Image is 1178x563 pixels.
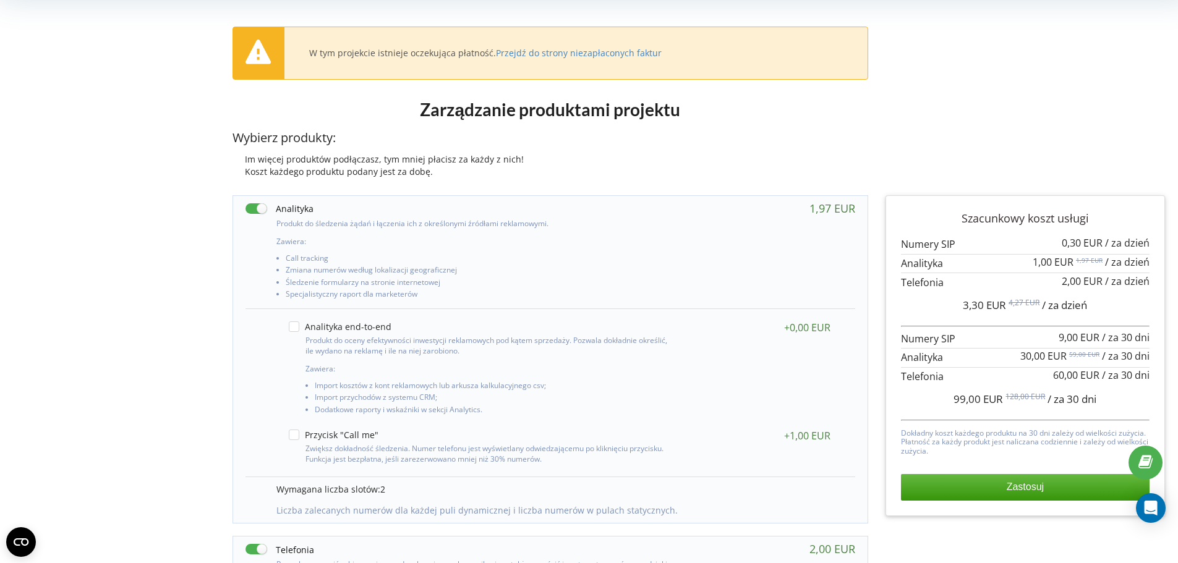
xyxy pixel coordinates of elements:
[901,350,1150,365] p: Analityka
[1033,255,1073,269] span: 1,00 EUR
[6,527,36,557] button: Open CMP widget
[1102,349,1150,363] span: / za 30 dni
[233,166,868,178] div: Koszt każdego produktu podany jest za dobę.
[1105,255,1150,269] span: / za dzień
[1062,236,1103,250] span: 0,30 EUR
[286,290,672,302] li: Specjalistyczny raport dla marketerów
[315,381,668,393] li: Import kosztów z kont reklamowych lub arkusza kalkulacyjnego csv;
[233,129,868,147] p: Wybierz produkty:
[305,443,668,464] p: Zwiększ dokładność śledzenia. Numer telefonu jest wyświetlany odwiedzającemu po kliknięciu przyci...
[1076,256,1103,265] sup: 1,97 EUR
[1105,236,1150,250] span: / za dzień
[305,335,668,356] p: Produkt do oceny efektywności inwestycji reklamowych pod kątem sprzedaży. Pozwala dokładnie okreś...
[809,543,855,555] div: 2,00 EUR
[901,256,1150,271] p: Analityka
[380,483,385,495] span: 2
[276,504,843,517] p: Liczba zalecanych numerów dla każdej puli dynamicznej i liczba numerów w pulach statycznych.
[901,276,1150,290] p: Telefonia
[1042,298,1087,312] span: / za dzień
[245,202,314,215] label: Analityka
[1048,392,1096,406] span: / za 30 dni
[1059,331,1099,344] span: 9,00 EUR
[233,153,868,166] div: Im więcej produktów podłączasz, tym mniej płacisz za każdy z nich!
[963,298,1006,312] span: 3,30 EUR
[496,47,662,59] a: Przejdź do strony niezapłaconych faktur
[309,48,662,59] div: W tym projekcie istnieje oczekująca płatność.
[1005,391,1045,402] sup: 128,00 EUR
[1009,297,1039,308] sup: 4,27 EUR
[784,430,830,442] div: +1,00 EUR
[276,236,672,247] p: Zawiera:
[901,370,1150,384] p: Telefonia
[286,266,672,277] li: Zmiana numerów według lokalizacji geograficznej
[901,426,1150,455] p: Dokładny koszt każdego produktu na 30 dni zależy od wielkości zużycia. Płatność za każdy produkt ...
[289,321,391,332] label: Analityka end-to-end
[901,474,1150,500] button: Zastosuj
[901,332,1150,346] p: Numery SIP
[1062,274,1103,288] span: 2,00 EUR
[901,237,1150,252] p: Numery SIP
[286,254,672,266] li: Call tracking
[1136,493,1166,523] div: Open Intercom Messenger
[1102,368,1150,382] span: / za 30 dni
[245,543,314,556] label: Telefonia
[276,483,843,496] p: Wymagana liczba slotów:
[809,202,855,214] div: 1,97 EUR
[233,98,868,121] h1: Zarządzanie produktami projektu
[276,218,672,229] p: Produkt do śledzenia żądań i łączenia ich z określonymi źródłami reklamowymi.
[1069,350,1099,358] sup: 59,00 EUR
[1053,368,1099,382] span: 60,00 EUR
[286,278,672,290] li: Śledzenie formularzy na stronie internetowej
[1020,349,1067,363] span: 30,00 EUR
[289,430,378,440] label: Przycisk "Call me"
[1102,331,1150,344] span: / za 30 dni
[315,405,668,417] li: Dodatkowe raporty i wskaźniki w sekcji Analytics.
[784,321,830,334] div: +0,00 EUR
[954,392,1003,406] span: 99,00 EUR
[315,393,668,405] li: Import przychodów z systemu CRM;
[901,211,1150,227] p: Szacunkowy koszt usługi
[305,363,668,374] p: Zawiera:
[1105,274,1150,288] span: / za dzień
